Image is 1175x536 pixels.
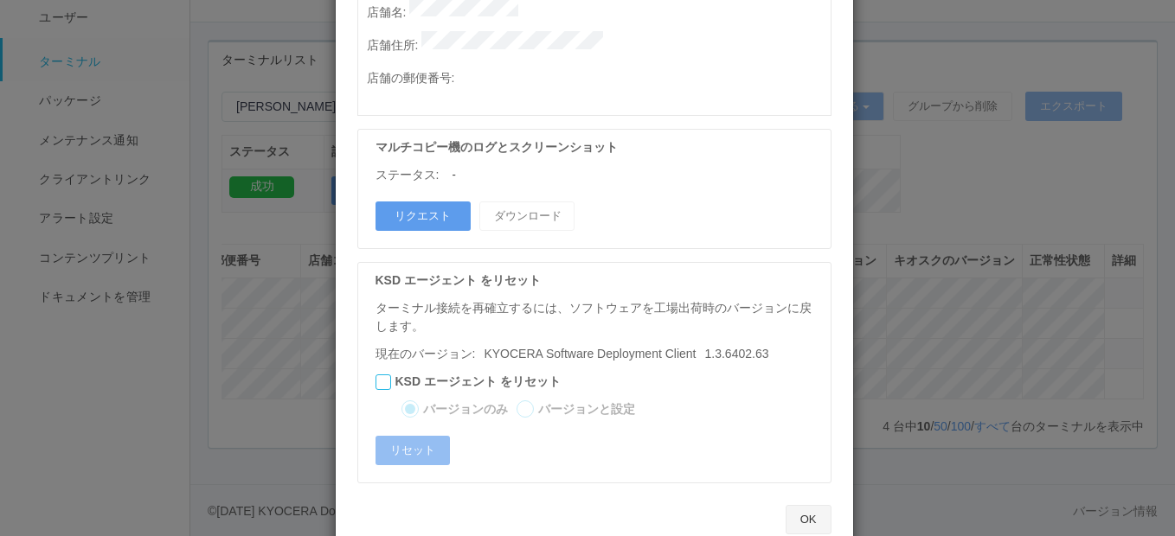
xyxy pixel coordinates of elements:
p: 現在のバージョン: [376,345,822,363]
p: ステータス: [376,166,440,184]
label: バージョンのみ [423,400,508,418]
p: ターミナル接続を再確立するには、ソフトウェアを工場出荷時のバージョンに戻します。 [376,299,822,336]
p: マルチコピー機のログとスクリーンショット [376,138,822,156]
button: リセット [376,436,450,465]
span: KYOCERA Software Deployment Client [484,347,696,361]
span: 1.3.6402.63 [475,347,768,361]
p: KSD エージェント をリセット [376,271,822,290]
button: OK [786,505,831,534]
p: 店舗住所 : [367,31,831,54]
button: リクエスト [376,201,471,231]
p: 店舗の郵便番号 : [367,64,831,87]
label: バージョンと設定 [538,400,635,418]
button: ダウンロード [479,201,575,231]
label: KSD エージェント をリセット [395,373,561,391]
